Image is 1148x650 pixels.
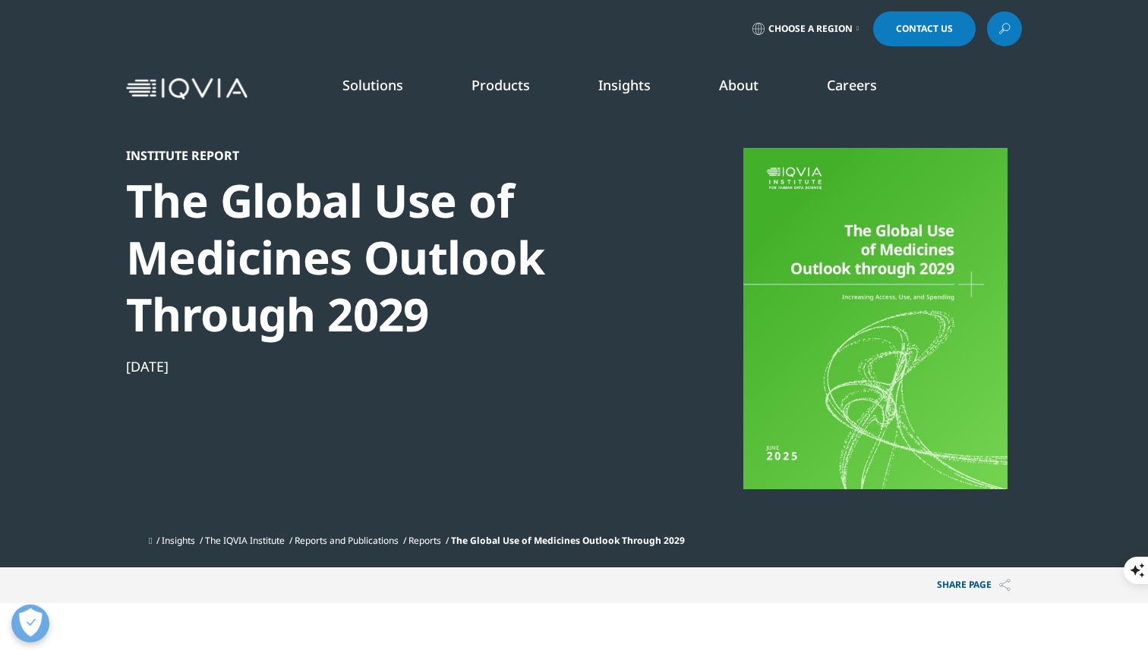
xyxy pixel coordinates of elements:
[342,76,403,94] a: Solutions
[126,78,248,100] img: IQVIA Healthcare Information Technology and Pharma Clinical Research Company
[254,53,1022,124] nav: Primary
[598,76,651,94] a: Insights
[471,76,530,94] a: Products
[873,11,976,46] a: Contact Us
[126,172,647,343] div: The Global Use of Medicines Outlook Through 2029
[926,567,1022,603] button: Share PAGEShare PAGE
[295,534,399,547] a: Reports and Publications
[719,76,758,94] a: About
[11,604,49,642] button: Open Preferences
[162,534,195,547] a: Insights
[126,357,647,375] div: [DATE]
[827,76,877,94] a: Careers
[999,579,1011,592] img: Share PAGE
[768,23,853,35] span: Choose a Region
[205,534,285,547] a: The IQVIA Institute
[126,148,647,163] div: Institute Report
[408,534,441,547] a: Reports
[896,24,953,33] span: Contact Us
[926,567,1022,603] p: Share PAGE
[451,534,685,547] span: The Global Use of Medicines Outlook Through 2029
